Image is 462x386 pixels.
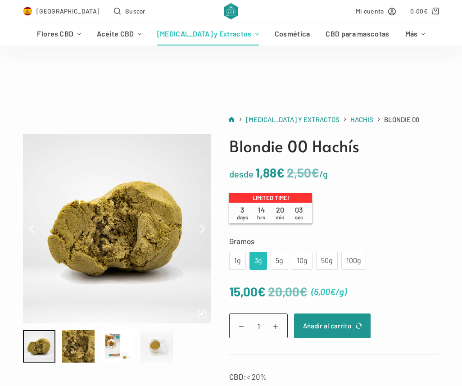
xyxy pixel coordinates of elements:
[319,168,328,179] span: /g
[350,115,373,123] span: Hachis
[224,3,238,19] img: CBD Alchemy
[397,23,433,45] a: Más
[229,134,439,158] h1: Blondie 00 Hachís
[89,23,149,45] a: Aceite CBD
[23,6,100,16] a: Select Country
[233,205,252,221] span: 3
[276,165,285,180] span: €
[287,165,319,180] bdi: 2,50
[290,205,308,221] span: 03
[23,134,212,323] img: Blondie 00 (OPEN) - Product Picture
[318,23,397,45] a: CBD para mascotas
[294,313,371,338] button: Añadir al carrito
[229,235,439,247] label: Gramos
[424,7,428,15] span: €
[255,255,262,267] div: 3g
[350,114,373,125] a: Hachis
[356,6,384,16] span: Mi cuenta
[149,23,267,45] a: [MEDICAL_DATA] y Extractos
[322,255,332,267] div: 50g
[237,214,248,220] span: days
[246,114,340,125] a: [MEDICAL_DATA] y Extractos
[330,286,335,297] span: €
[311,284,347,299] span: ( )
[229,168,254,179] span: desde
[255,165,285,180] bdi: 1,88
[297,255,307,267] div: 10g
[276,255,283,267] div: 5g
[335,286,344,297] span: /g
[410,7,428,15] bdi: 0,00
[384,114,419,125] span: Blondie 00
[229,313,288,338] input: Cantidad de productos
[229,284,266,299] bdi: 15,00
[356,6,396,16] a: Mi cuenta
[252,205,271,221] span: 14
[235,255,240,267] div: 1g
[267,23,318,45] a: Cosmética
[36,6,100,16] span: [GEOGRAPHIC_DATA]
[229,372,246,381] strong: CBD:
[257,214,265,220] span: hrs
[295,214,303,220] span: sec
[299,284,308,299] span: €
[311,165,319,180] span: €
[268,284,308,299] bdi: 20,00
[23,7,32,16] img: ES Flag
[314,286,335,297] bdi: 5,00
[229,193,312,203] p: Limited time!
[114,6,145,16] button: Abrir formulario de búsqueda
[246,115,340,123] span: [MEDICAL_DATA] y Extractos
[258,284,266,299] span: €
[347,255,361,267] div: 100g
[276,214,285,220] span: min
[29,23,433,45] nav: Menú de cabecera
[125,6,145,16] span: Buscar
[271,205,290,221] span: 20
[29,23,89,45] a: Flores CBD
[410,6,439,16] a: Carro de compra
